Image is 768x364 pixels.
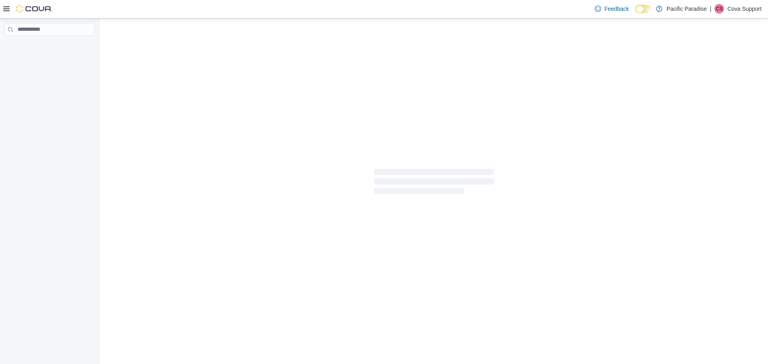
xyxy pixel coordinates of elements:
[716,4,723,14] span: CS
[635,13,636,14] span: Dark Mode
[727,4,762,14] p: Cova Support
[592,1,632,17] a: Feedback
[16,5,52,13] img: Cova
[666,4,706,14] p: Pacific Paradise
[710,4,712,14] p: |
[604,5,629,13] span: Feedback
[635,5,652,13] input: Dark Mode
[5,38,94,57] nav: Complex example
[374,170,494,196] span: Loading
[714,4,724,14] div: Cova Support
